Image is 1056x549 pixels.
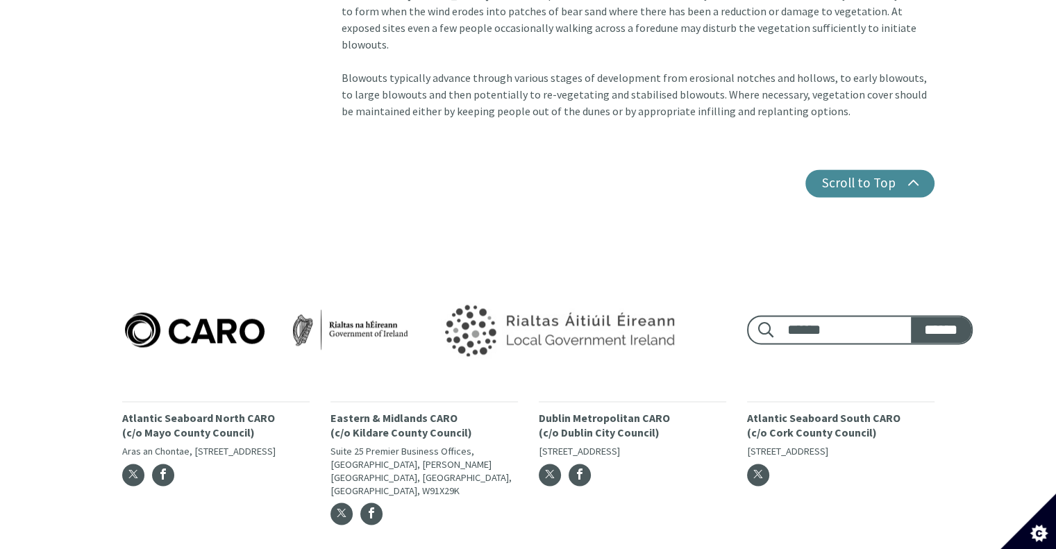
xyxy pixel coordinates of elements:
[569,464,591,486] a: Facebook
[122,445,310,458] p: Aras an Chontae, [STREET_ADDRESS]
[360,502,383,525] a: Facebook
[805,169,935,197] button: Scroll to Top
[539,411,726,440] p: Dublin Metropolitan CARO (c/o Dublin City Council)
[1000,493,1056,549] button: Set cookie preferences
[539,445,726,458] p: [STREET_ADDRESS]
[330,445,518,497] p: Suite 25 Premier Business Offices, [GEOGRAPHIC_DATA], [PERSON_NAME][GEOGRAPHIC_DATA], [GEOGRAPHIC...
[747,411,935,440] p: Atlantic Seaboard South CARO (c/o Cork County Council)
[122,464,144,486] a: Twitter
[747,445,935,458] p: [STREET_ADDRESS]
[330,502,353,525] a: Twitter
[747,464,769,486] a: Twitter
[122,411,310,440] p: Atlantic Seaboard North CARO (c/o Mayo County Council)
[330,411,518,440] p: Eastern & Midlands CARO (c/o Kildare County Council)
[539,464,561,486] a: Twitter
[413,286,702,373] img: Government of Ireland logo
[122,310,411,350] img: Caro logo
[152,464,174,486] a: Facebook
